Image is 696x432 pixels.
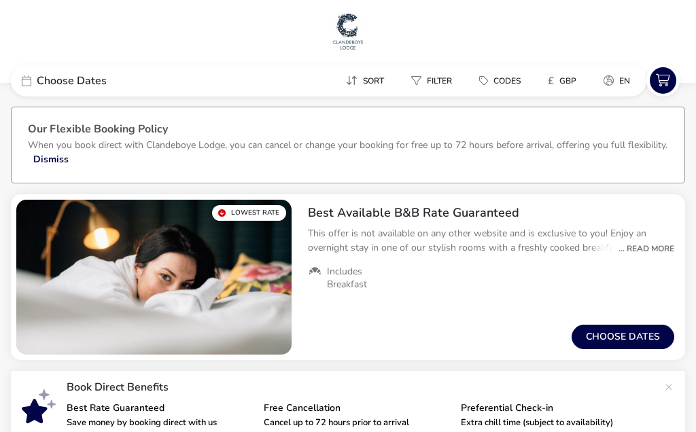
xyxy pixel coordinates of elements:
[468,71,532,90] button: Codes
[11,65,215,96] div: Choose Dates
[308,205,674,221] h2: Best Available B&B Rate Guaranteed
[427,75,452,86] span: Filter
[537,71,593,90] naf-pibe-menu-bar-item: £GBP
[28,139,667,151] p: When you book direct with Clandeboye Lodge, you can cancel or change your booking for free up to ...
[264,418,450,427] p: Cancel up to 72 hours prior to arrival
[264,403,450,413] p: Free Cancellation
[400,71,468,90] naf-pibe-menu-bar-item: Filter
[593,71,641,90] button: en
[593,71,646,90] naf-pibe-menu-bar-item: en
[400,71,463,90] button: Filter
[16,200,292,355] swiper-slide: 1 / 1
[33,152,69,166] button: Dismiss
[335,71,400,90] naf-pibe-menu-bar-item: Sort
[461,403,647,413] p: Preferential Check-in
[461,418,647,427] p: Extra chill time (subject to availability)
[619,75,630,86] span: en
[297,194,685,302] div: Best Available B&B Rate GuaranteedThis offer is not available on any other website and is exclusi...
[327,266,389,290] span: Includes Breakfast
[363,75,384,86] span: Sort
[37,75,107,86] span: Choose Dates
[548,74,554,88] i: £
[331,11,365,52] img: Main Website
[559,75,576,86] span: GBP
[335,71,395,90] button: Sort
[28,124,668,138] h3: Our Flexible Booking Policy
[212,205,286,221] div: Lowest Rate
[67,418,253,427] p: Save money by booking direct with us
[67,403,253,413] p: Best Rate Guaranteed
[572,325,674,349] button: Choose dates
[493,75,521,86] span: Codes
[308,226,674,255] p: This offer is not available on any other website and is exclusive to you! Enjoy an overnight stay...
[537,71,587,90] button: £GBP
[67,382,658,393] p: Book Direct Benefits
[612,242,674,255] div: ... Read More
[468,71,537,90] naf-pibe-menu-bar-item: Codes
